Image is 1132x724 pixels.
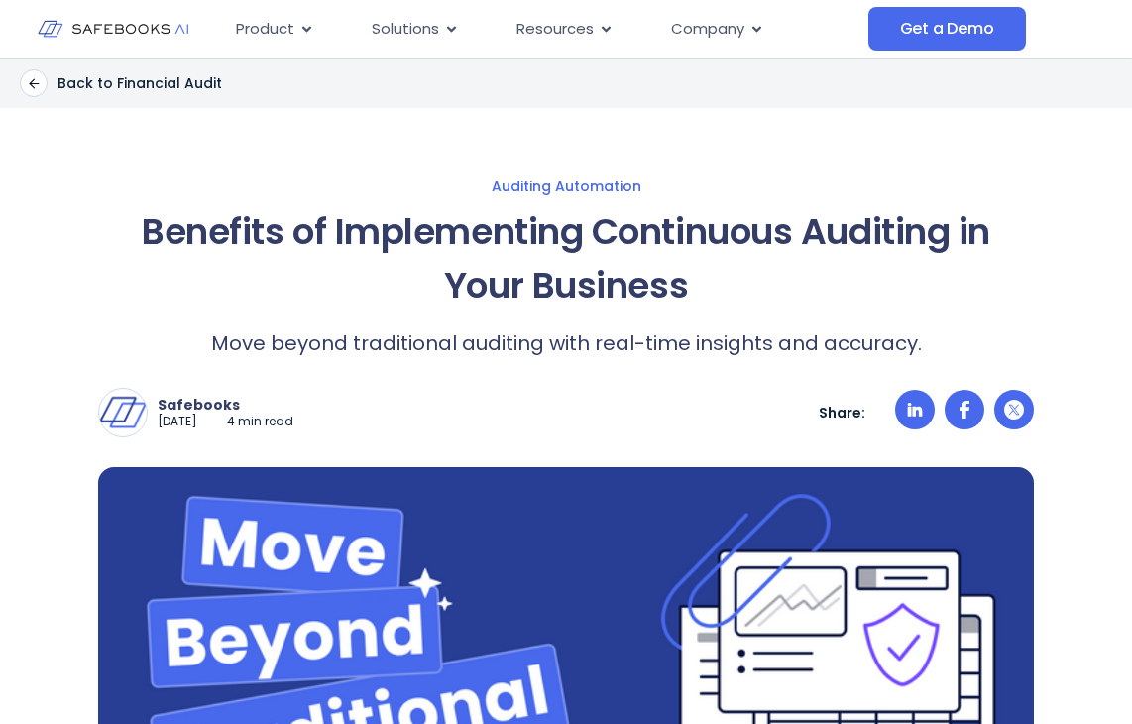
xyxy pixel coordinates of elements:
div: Menu Toggle [220,10,867,49]
img: Safebooks [99,389,147,436]
p: Back to Financial Audit [57,74,222,92]
p: [DATE] [158,414,197,430]
p: 4 min read [227,414,293,430]
p: Share: [819,404,865,422]
a: Back to Financial Audit [20,69,222,97]
span: Product [236,18,294,41]
h1: Benefits of Implementing Continuous Auditing in Your Business [98,205,1034,312]
a: Get a Demo [868,7,1026,51]
span: Get a Demo [900,19,994,39]
span: Company [671,18,744,41]
nav: Menu [220,10,867,49]
p: Move beyond traditional auditing with real-time insights and accuracy. [98,328,1034,358]
p: Safebooks [158,396,293,414]
a: Auditing Automation [20,178,1112,195]
span: Solutions [372,18,439,41]
span: Resources [516,18,594,41]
